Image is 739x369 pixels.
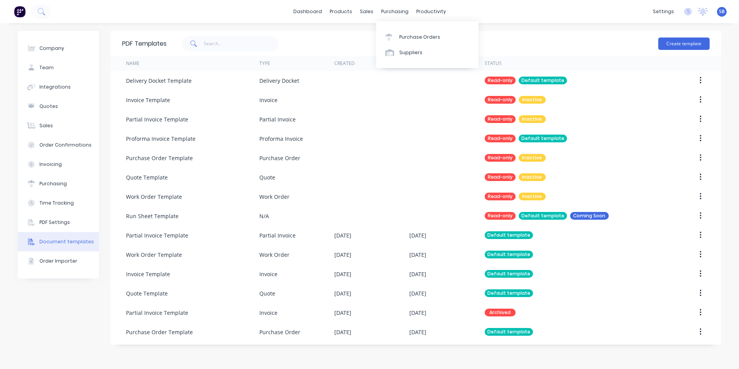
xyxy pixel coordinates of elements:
button: Invoicing [18,155,99,174]
div: Quotes [39,103,58,110]
a: dashboard [289,6,326,17]
div: Invoice Template [126,96,170,104]
div: Run Sheet Template [126,212,179,220]
div: Work Order Template [126,251,182,259]
div: Coming Soon [570,212,609,220]
img: Factory [14,6,26,17]
button: Create template [658,38,710,50]
div: Read-only [485,193,516,200]
div: Invoicing [39,161,62,168]
div: Partial Invoice [259,231,296,239]
div: [DATE] [334,251,351,259]
div: [DATE] [409,289,426,297]
div: Integrations [39,84,71,91]
div: Purchase Orders [399,34,440,41]
div: Default template [485,231,533,239]
div: Purchase Order Template [126,328,193,336]
div: Time Tracking [39,200,74,207]
button: PDF Settings [18,213,99,232]
button: Document templates [18,232,99,251]
button: Purchasing [18,174,99,193]
div: Partial Invoice Template [126,231,188,239]
div: [DATE] [409,231,426,239]
div: Read-only [485,96,516,104]
div: Purchase Order Template [126,154,193,162]
div: Company [39,45,64,52]
div: [DATE] [409,270,426,278]
div: Order Confirmations [39,142,92,149]
div: Status [485,60,502,67]
button: Quotes [18,97,99,116]
div: products [326,6,356,17]
div: Proforma Invoice [259,135,303,143]
div: Read-only [485,212,516,220]
div: Quote Template [126,289,168,297]
div: productivity [412,6,450,17]
div: Sales [39,122,53,129]
div: Default template [485,289,533,297]
div: Delivery Docket Template [126,77,192,85]
div: Work Order Template [126,193,182,201]
button: Time Tracking [18,193,99,213]
button: Order Importer [18,251,99,271]
div: Quote [259,289,275,297]
div: Read-only [485,115,516,123]
div: Partial Invoice Template [126,309,188,317]
div: Default template [519,135,567,142]
div: purchasing [377,6,412,17]
div: Default template [519,212,567,220]
button: Integrations [18,77,99,97]
div: Proforma Invoice Template [126,135,196,143]
div: Quote Template [126,173,168,181]
button: Order Confirmations [18,135,99,155]
div: Work Order [259,251,289,259]
div: Default template [485,251,533,258]
div: [DATE] [334,328,351,336]
div: Partial Invoice Template [126,115,188,123]
div: Invoice [259,309,278,317]
div: Read-only [485,173,516,181]
div: Team [39,64,54,71]
div: sales [356,6,377,17]
div: [DATE] [409,328,426,336]
div: Type [259,60,270,67]
a: Purchase Orders [376,29,478,44]
div: Name [126,60,140,67]
div: Invoice [259,96,278,104]
div: Inactive [519,96,546,104]
div: Read-only [485,77,516,84]
div: Archived [485,309,516,316]
div: Inactive [519,193,546,200]
div: Delivery Docket [259,77,299,85]
div: Read-only [485,135,516,142]
div: Work Order [259,193,289,201]
button: Company [18,39,99,58]
div: [DATE] [334,309,351,317]
div: Suppliers [399,49,422,56]
div: Inactive [519,154,546,162]
div: Default template [485,270,533,278]
div: Partial Invoice [259,115,296,123]
div: [DATE] [334,289,351,297]
div: Default template [485,328,533,336]
div: Document templates [39,238,94,245]
input: Search... [204,36,279,51]
div: Read-only [485,154,516,162]
div: Inactive [519,173,546,181]
div: Purchase Order [259,328,300,336]
div: Purchase Order [259,154,300,162]
div: [DATE] [409,309,426,317]
div: settings [649,6,678,17]
div: Invoice Template [126,270,170,278]
div: Order Importer [39,258,77,265]
div: Default template [519,77,567,84]
div: PDF Settings [39,219,70,226]
div: Purchasing [39,180,67,187]
div: PDF Templates [122,39,167,48]
a: Suppliers [376,45,478,60]
span: SB [719,8,725,15]
div: Quote [259,173,275,181]
div: [DATE] [334,270,351,278]
button: Team [18,58,99,77]
div: Invoice [259,270,278,278]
